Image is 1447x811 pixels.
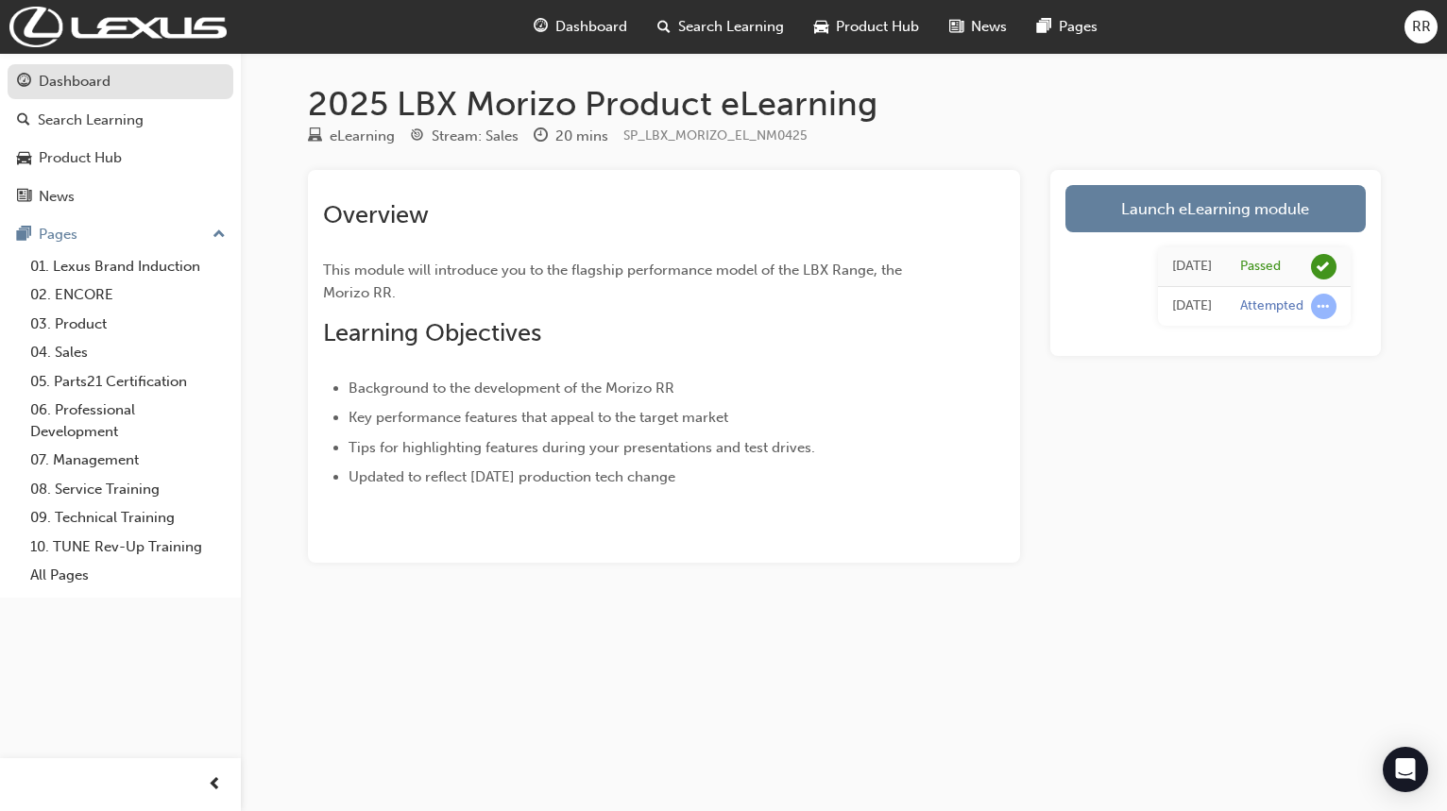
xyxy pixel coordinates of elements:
[17,227,31,244] span: pages-icon
[623,127,808,144] span: Learning resource code
[971,16,1007,38] span: News
[23,561,233,590] a: All Pages
[8,60,233,217] button: DashboardSearch LearningProduct HubNews
[678,16,784,38] span: Search Learning
[836,16,919,38] span: Product Hub
[1311,254,1336,279] span: learningRecordVerb_PASS-icon
[1240,258,1281,276] div: Passed
[1059,16,1098,38] span: Pages
[9,7,227,47] img: Trak
[1022,8,1113,46] a: pages-iconPages
[23,396,233,446] a: 06. Professional Development
[555,16,627,38] span: Dashboard
[814,15,828,39] span: car-icon
[308,125,395,148] div: Type
[349,468,675,485] span: Updated to reflect [DATE] production tech change
[410,125,519,148] div: Stream
[17,150,31,167] span: car-icon
[1172,256,1212,278] div: Thu Aug 21 2025 16:36:53 GMT+1000 (Australian Eastern Standard Time)
[17,112,30,129] span: search-icon
[23,446,233,475] a: 07. Management
[8,217,233,252] button: Pages
[323,262,906,301] span: This module will introduce you to the flagship performance model of the LBX Range, the Morizo RR.
[519,8,642,46] a: guage-iconDashboard
[39,186,75,208] div: News
[8,141,233,176] a: Product Hub
[17,74,31,91] span: guage-icon
[323,200,429,229] span: Overview
[23,367,233,397] a: 05. Parts21 Certification
[323,318,541,347] span: Learning Objectives
[39,224,77,245] div: Pages
[657,15,671,39] span: search-icon
[23,310,233,339] a: 03. Product
[8,179,233,214] a: News
[410,128,424,145] span: target-icon
[23,532,233,562] a: 10. TUNE Rev-Up Training
[949,15,963,39] span: news-icon
[934,8,1022,46] a: news-iconNews
[1037,15,1051,39] span: pages-icon
[308,128,322,145] span: learningResourceType_ELEARNING-icon
[534,15,548,39] span: guage-icon
[38,110,144,131] div: Search Learning
[23,475,233,504] a: 08. Service Training
[17,189,31,206] span: news-icon
[534,128,548,145] span: clock-icon
[39,71,111,93] div: Dashboard
[555,126,608,147] div: 20 mins
[23,252,233,281] a: 01. Lexus Brand Induction
[534,125,608,148] div: Duration
[23,503,233,532] a: 09. Technical Training
[1065,185,1366,232] a: Launch eLearning module
[1404,10,1438,43] button: RR
[208,773,222,797] span: prev-icon
[1240,297,1303,315] div: Attempted
[349,380,674,397] span: Background to the development of the Morizo RR
[330,126,395,147] div: eLearning
[8,64,233,99] a: Dashboard
[1383,747,1428,792] div: Open Intercom Messenger
[213,223,226,247] span: up-icon
[1311,294,1336,319] span: learningRecordVerb_ATTEMPT-icon
[349,409,728,426] span: Key performance features that appeal to the target market
[799,8,934,46] a: car-iconProduct Hub
[432,126,519,147] div: Stream: Sales
[642,8,799,46] a: search-iconSearch Learning
[349,439,815,456] span: Tips for highlighting features during your presentations and test drives.
[1412,16,1431,38] span: RR
[23,338,233,367] a: 04. Sales
[23,280,233,310] a: 02. ENCORE
[308,83,1381,125] h1: 2025 LBX Morizo Product eLearning
[39,147,122,169] div: Product Hub
[8,103,233,138] a: Search Learning
[1172,296,1212,317] div: Thu Aug 21 2025 16:32:33 GMT+1000 (Australian Eastern Standard Time)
